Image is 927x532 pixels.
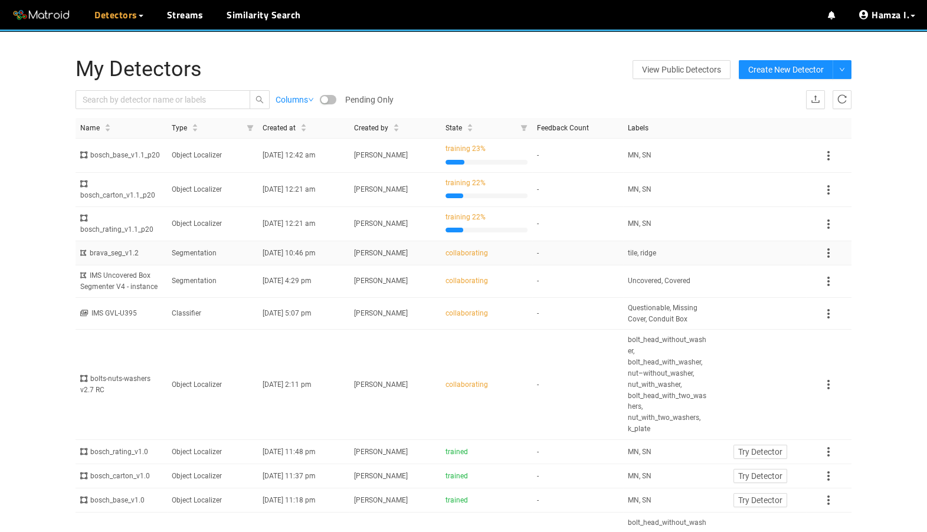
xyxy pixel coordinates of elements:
div: bosch_carton_v1.1_p20 [80,179,162,201]
span: filter [516,118,532,139]
span: tile, ridge [628,248,656,259]
div: collaborating [446,379,528,390]
div: trained [446,495,528,506]
a: Streams [167,8,204,22]
span: [PERSON_NAME] [354,472,408,480]
div: brava_seg_v1.2 [80,248,162,259]
span: [DATE] 2:11 pm [263,380,312,389]
span: filter [247,124,254,132]
input: Search by detector name or labels [83,93,232,106]
td: - [532,139,624,173]
span: [DATE] 11:48 pm [263,448,316,456]
span: Try Detector [738,445,782,458]
span: Questionable, Missing Cover, Conduit Box [628,303,710,325]
span: caret-down [104,127,111,133]
a: Similarity Search [227,8,301,22]
span: Hamza I. [872,8,909,22]
span: caret-up [467,122,473,129]
td: - [532,265,624,298]
td: - [532,241,624,265]
span: [DATE] 4:29 pm [263,277,312,285]
div: training 23% [446,143,528,155]
span: Create New Detector [748,63,824,76]
div: IMS Uncovered Box Segmenter V4 - instance [80,270,162,293]
span: reload [837,94,847,106]
span: [PERSON_NAME] [354,448,408,456]
span: down [308,97,314,103]
td: Object Localizer [167,464,258,488]
span: caret-down [192,127,198,133]
span: caret-up [300,122,307,129]
span: [PERSON_NAME] [354,185,408,193]
button: down [833,60,851,79]
td: - [532,298,624,330]
span: Uncovered, Covered [628,275,690,287]
div: bosch_rating_v1.1_p20 [80,213,162,235]
button: upload [806,90,825,109]
span: caret-up [393,122,399,129]
td: Segmentation [167,241,258,265]
td: Object Localizer [167,139,258,173]
span: [DATE] 5:07 pm [263,309,312,317]
span: Created at [263,123,296,134]
div: trained [446,471,528,482]
span: Name [80,123,100,134]
div: bosch_base_v1.0 [80,495,162,506]
td: - [532,440,624,464]
span: filter [242,118,258,139]
td: Object Localizer [167,173,258,207]
th: Labels [623,118,715,139]
span: [PERSON_NAME] [354,249,408,257]
button: reload [833,90,851,109]
span: [PERSON_NAME] [354,277,408,285]
span: caret-down [300,127,307,133]
span: [DATE] 10:46 pm [263,249,316,257]
span: caret-down [467,127,473,133]
span: caret-up [104,122,111,129]
img: Matroid logo [12,6,71,24]
span: [PERSON_NAME] [354,380,408,389]
div: bosch_rating_v1.0 [80,446,162,458]
span: bolt_head_without_washer, bolt_head_with_washer, nut–without_washer, nut_with_washer, bolt_head_w... [628,334,710,435]
td: Object Localizer [167,488,258,513]
span: MN, SN [628,150,651,161]
td: Classifier [167,298,258,330]
span: [DATE] 11:37 pm [263,472,316,480]
div: bosch_base_v1.1_p20 [80,150,162,161]
span: State [446,123,462,134]
span: MN, SN [628,471,651,482]
span: [PERSON_NAME] [354,496,408,504]
td: Segmentation [167,265,258,298]
td: Object Localizer [167,207,258,241]
span: [PERSON_NAME] [354,151,408,159]
th: Feedback Count [532,118,624,139]
span: [DATE] 12:21 am [263,185,316,193]
a: View Public Detectors [633,60,731,79]
span: MN, SN [628,446,651,458]
div: bolts-nuts-washers v2.7 RC [80,373,162,396]
span: Detectors [94,8,137,22]
span: [PERSON_NAME] [354,309,408,317]
td: - [532,207,624,241]
div: IMS GVL-U395 [80,308,162,319]
a: Columns [276,93,314,106]
span: [DATE] 12:21 am [263,219,316,228]
span: Pending Only [345,93,394,106]
div: collaborating [446,275,528,287]
span: Type [172,123,187,134]
div: collaborating [446,248,528,259]
td: - [532,173,624,207]
span: View Public Detectors [642,61,721,78]
span: upload [811,94,820,106]
span: down [839,67,845,74]
button: Try Detector [733,445,787,459]
span: caret-up [192,122,198,129]
span: [PERSON_NAME] [354,219,408,228]
span: MN, SN [628,218,651,229]
span: MN, SN [628,184,651,195]
div: collaborating [446,308,528,319]
span: Created by [354,123,388,134]
span: filter [520,124,528,132]
td: - [532,488,624,513]
button: Try Detector [733,493,787,507]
